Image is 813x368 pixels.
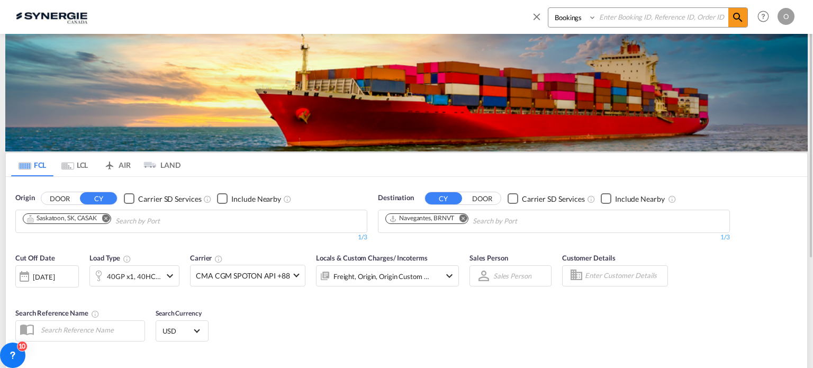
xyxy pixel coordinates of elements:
[492,268,532,283] md-select: Sales Person
[156,309,202,317] span: Search Currency
[562,254,616,262] span: Customer Details
[469,254,508,262] span: Sales Person
[107,269,161,284] div: 40GP x1 40HC x1
[26,214,99,223] div: Press delete to remove this chip.
[214,255,223,263] md-icon: The selected Trucker/Carrierwill be displayed in the rate results If the rates are from another f...
[15,233,367,242] div: 1/3
[138,194,201,204] div: Carrier SD Services
[162,326,192,336] span: USD
[384,210,577,230] md-chips-wrap: Chips container. Use arrow keys to select chips.
[522,194,585,204] div: Carrier SD Services
[389,214,456,223] div: Press delete to remove this chip.
[80,192,117,204] button: CY
[754,7,778,26] div: Help
[378,193,414,203] span: Destination
[15,254,55,262] span: Cut Off Date
[585,268,664,284] input: Enter Customer Details
[452,214,468,225] button: Remove
[597,8,728,26] input: Enter Booking ID, Reference ID, Order ID
[389,214,454,223] div: Navegantes, BRNVT
[53,153,96,176] md-tab-item: LCL
[89,254,131,262] span: Load Type
[778,8,794,25] div: O
[393,254,428,262] span: / Incoterms
[190,254,223,262] span: Carrier
[138,153,180,176] md-tab-item: LAND
[89,265,179,286] div: 40GP x1 40HC x1icon-chevron-down
[464,193,501,205] button: DOOR
[164,270,176,282] md-icon: icon-chevron-down
[668,195,676,203] md-icon: Unchecked: Ignores neighbouring ports when fetching rates.Checked : Includes neighbouring ports w...
[41,193,78,205] button: DOOR
[11,153,53,176] md-tab-item: FCL
[15,265,79,288] div: [DATE]
[333,269,430,284] div: Freight Origin Origin Custom Destination Destination Custom Factory Stuffing
[443,270,456,282] md-icon: icon-chevron-down
[16,5,87,29] img: 1f56c880d42311ef80fc7dca854c8e59.png
[203,195,212,203] md-icon: Unchecked: Search for CY (Container Yard) services for all selected carriers.Checked : Search for...
[316,254,428,262] span: Locals & Custom Charges
[15,193,34,203] span: Origin
[96,153,138,176] md-tab-item: AIR
[217,193,281,204] md-checkbox: Checkbox No Ink
[11,153,180,176] md-pagination-wrapper: Use the left and right arrow keys to navigate between tabs
[728,8,747,27] span: icon-magnify
[95,214,111,225] button: Remove
[161,323,203,338] md-select: Select Currency: $ USDUnited States Dollar
[123,255,131,263] md-icon: icon-information-outline
[531,7,548,33] span: icon-close
[21,210,220,230] md-chips-wrap: Chips container. Use arrow keys to select chips.
[231,194,281,204] div: Include Nearby
[316,265,459,286] div: Freight Origin Origin Custom Destination Destination Custom Factory Stuffingicon-chevron-down
[91,310,100,318] md-icon: Your search will be saved by the below given name
[615,194,665,204] div: Include Nearby
[15,309,100,317] span: Search Reference Name
[425,192,462,204] button: CY
[587,195,595,203] md-icon: Unchecked: Search for CY (Container Yard) services for all selected carriers.Checked : Search for...
[124,193,201,204] md-checkbox: Checkbox No Ink
[196,271,290,281] span: CMA CGM SPOTON API +88
[5,34,808,151] img: LCL+%26+FCL+BACKGROUND.png
[378,233,730,242] div: 1/3
[26,214,97,223] div: Saskatoon, SK, CASAK
[115,213,216,230] input: Chips input.
[103,159,116,167] md-icon: icon-airplane
[33,272,55,282] div: [DATE]
[731,11,744,24] md-icon: icon-magnify
[531,11,543,22] md-icon: icon-close
[35,322,144,338] input: Search Reference Name
[601,193,665,204] md-checkbox: Checkbox No Ink
[754,7,772,25] span: Help
[508,193,585,204] md-checkbox: Checkbox No Ink
[283,195,292,203] md-icon: Unchecked: Ignores neighbouring ports when fetching rates.Checked : Includes neighbouring ports w...
[15,286,23,300] md-datepicker: Select
[473,213,573,230] input: Chips input.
